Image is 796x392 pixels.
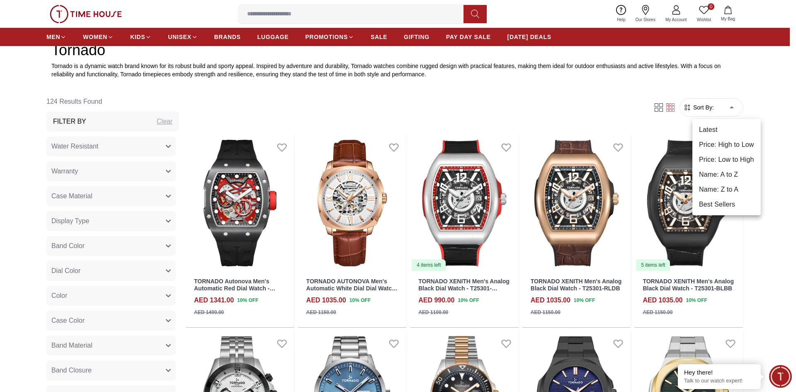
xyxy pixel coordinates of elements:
[692,167,761,182] li: Name: A to Z
[692,137,761,152] li: Price: High to Low
[692,152,761,167] li: Price: Low to High
[692,197,761,212] li: Best Sellers
[692,182,761,197] li: Name: Z to A
[769,365,792,388] div: Chat Widget
[684,377,755,385] p: Talk to our watch expert!
[684,368,755,377] div: Hey there!
[692,122,761,137] li: Latest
